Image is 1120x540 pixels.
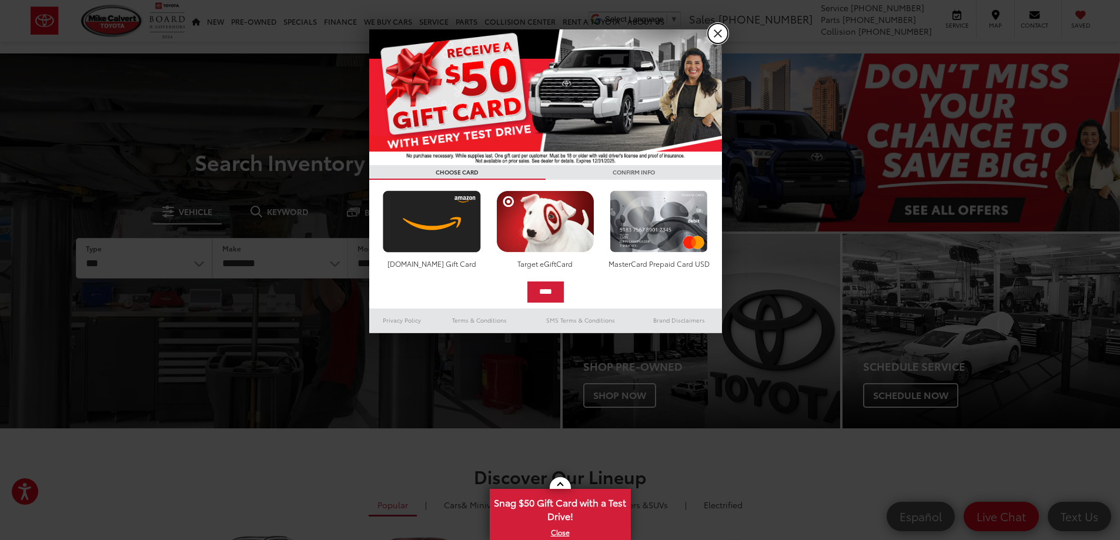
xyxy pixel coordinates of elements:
span: Snag $50 Gift Card with a Test Drive! [491,490,630,526]
h3: CHOOSE CARD [369,165,546,180]
h3: CONFIRM INFO [546,165,722,180]
img: 55838_top_625864.jpg [369,29,722,165]
a: Privacy Policy [369,313,435,327]
img: targetcard.png [493,190,597,253]
div: Target eGiftCard [493,259,597,269]
img: mastercard.png [607,190,711,253]
div: [DOMAIN_NAME] Gift Card [380,259,484,269]
div: MasterCard Prepaid Card USD [607,259,711,269]
a: Terms & Conditions [434,313,524,327]
img: amazoncard.png [380,190,484,253]
a: Brand Disclaimers [636,313,722,327]
a: SMS Terms & Conditions [525,313,636,327]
